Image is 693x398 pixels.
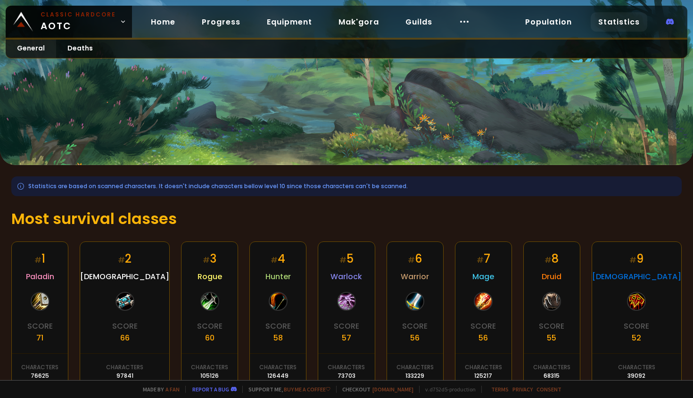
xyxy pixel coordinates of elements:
[265,320,291,332] div: Score
[401,271,429,282] span: Warrior
[197,320,223,332] div: Score
[339,255,346,265] small: #
[465,363,502,372] div: Characters
[284,386,330,393] a: Buy me a coffee
[410,332,420,344] div: 56
[533,363,570,372] div: Characters
[198,271,222,282] span: Rogue
[472,271,494,282] span: Mage
[118,255,125,265] small: #
[143,12,183,32] a: Home
[203,250,216,267] div: 3
[34,255,41,265] small: #
[328,363,365,372] div: Characters
[542,271,561,282] span: Druid
[118,250,132,267] div: 2
[396,363,434,372] div: Characters
[80,271,169,282] span: [DEMOGRAPHIC_DATA]
[544,372,560,380] div: 68315
[544,255,552,265] small: #
[31,372,49,380] div: 76625
[194,12,248,32] a: Progress
[470,320,496,332] div: Score
[26,271,54,282] span: Paladin
[21,363,58,372] div: Characters
[536,386,561,393] a: Consent
[632,332,641,344] div: 52
[342,332,351,344] div: 57
[474,372,492,380] div: 125217
[191,363,228,372] div: Characters
[203,255,210,265] small: #
[398,12,440,32] a: Guilds
[106,363,143,372] div: Characters
[11,176,682,196] div: Statistics are based on scanned characters. It doesn't include characters bellow level 10 since t...
[34,250,45,267] div: 1
[336,386,413,393] span: Checkout
[491,386,509,393] a: Terms
[339,250,354,267] div: 5
[271,250,285,267] div: 4
[6,6,132,38] a: Classic HardcoreAOTC
[629,255,636,265] small: #
[402,320,428,332] div: Score
[629,250,643,267] div: 9
[330,271,362,282] span: Warlock
[36,332,43,344] div: 71
[591,12,647,32] a: Statistics
[137,386,180,393] span: Made by
[372,386,413,393] a: [DOMAIN_NAME]
[205,332,214,344] div: 60
[192,386,229,393] a: Report a bug
[539,320,564,332] div: Score
[112,320,138,332] div: Score
[338,372,355,380] div: 73703
[116,372,133,380] div: 97841
[120,332,130,344] div: 66
[27,320,53,332] div: Score
[259,363,297,372] div: Characters
[165,386,180,393] a: a fan
[624,320,649,332] div: Score
[41,10,116,19] small: Classic Hardcore
[518,12,579,32] a: Population
[477,250,490,267] div: 7
[334,320,359,332] div: Score
[273,332,283,344] div: 58
[242,386,330,393] span: Support me,
[627,372,645,380] div: 39092
[592,271,681,282] span: [DEMOGRAPHIC_DATA]
[478,332,488,344] div: 56
[259,12,320,32] a: Equipment
[408,255,415,265] small: #
[6,40,56,58] a: General
[271,255,278,265] small: #
[265,271,291,282] span: Hunter
[477,255,484,265] small: #
[408,250,422,267] div: 6
[405,372,424,380] div: 133229
[331,12,387,32] a: Mak'gora
[267,372,289,380] div: 126449
[544,250,559,267] div: 8
[200,372,219,380] div: 105126
[41,10,116,33] span: AOTC
[512,386,533,393] a: Privacy
[547,332,556,344] div: 55
[419,386,476,393] span: v. d752d5 - production
[11,207,682,230] h1: Most survival classes
[618,363,655,372] div: Characters
[56,40,104,58] a: Deaths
